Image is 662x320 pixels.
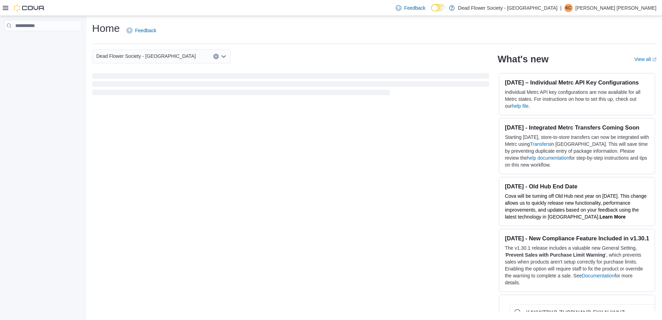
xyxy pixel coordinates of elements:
strong: Prevent Sales with Purchase Limit Warning [506,252,605,258]
input: Dark Mode [431,4,446,11]
h3: [DATE] - Old Hub End Date [505,183,649,190]
span: Loading [92,74,489,97]
a: Documentation [582,273,615,278]
img: Cova [14,5,45,11]
span: Feedback [135,27,156,34]
h1: Home [92,21,120,35]
p: | [560,4,562,12]
p: Individual Metrc API key configurations are now available for all Metrc states. For instructions ... [505,89,649,109]
div: Kennedy Calvarese [564,4,573,12]
button: Clear input [213,54,219,59]
h3: [DATE] - Integrated Metrc Transfers Coming Soon [505,124,649,131]
button: Open list of options [221,54,226,59]
p: Starting [DATE], store-to-store transfers can now be integrated with Metrc using in [GEOGRAPHIC_D... [505,134,649,168]
span: KC [565,4,571,12]
h3: [DATE] – Individual Metrc API Key Configurations [505,79,649,86]
span: Feedback [404,5,425,11]
nav: Complex example [4,33,82,49]
span: Dead Flower Society - [GEOGRAPHIC_DATA] [96,52,196,60]
svg: External link [652,57,656,62]
a: View allExternal link [634,56,656,62]
a: Feedback [393,1,428,15]
a: Feedback [124,24,159,37]
a: Learn More [600,214,626,220]
a: Transfers [530,141,551,147]
h2: What's new [498,54,548,65]
a: help documentation [527,155,569,161]
h3: [DATE] - New Compliance Feature Included in v1.30.1 [505,235,649,242]
a: help file [512,103,528,109]
p: The v1.30.1 release includes a valuable new General Setting, ' ', which prevents sales when produ... [505,245,649,286]
p: [PERSON_NAME] [PERSON_NAME] [575,4,656,12]
span: Cova will be turning off Old Hub next year on [DATE]. This change allows us to quickly release ne... [505,193,646,220]
p: Dead Flower Society - [GEOGRAPHIC_DATA] [458,4,557,12]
